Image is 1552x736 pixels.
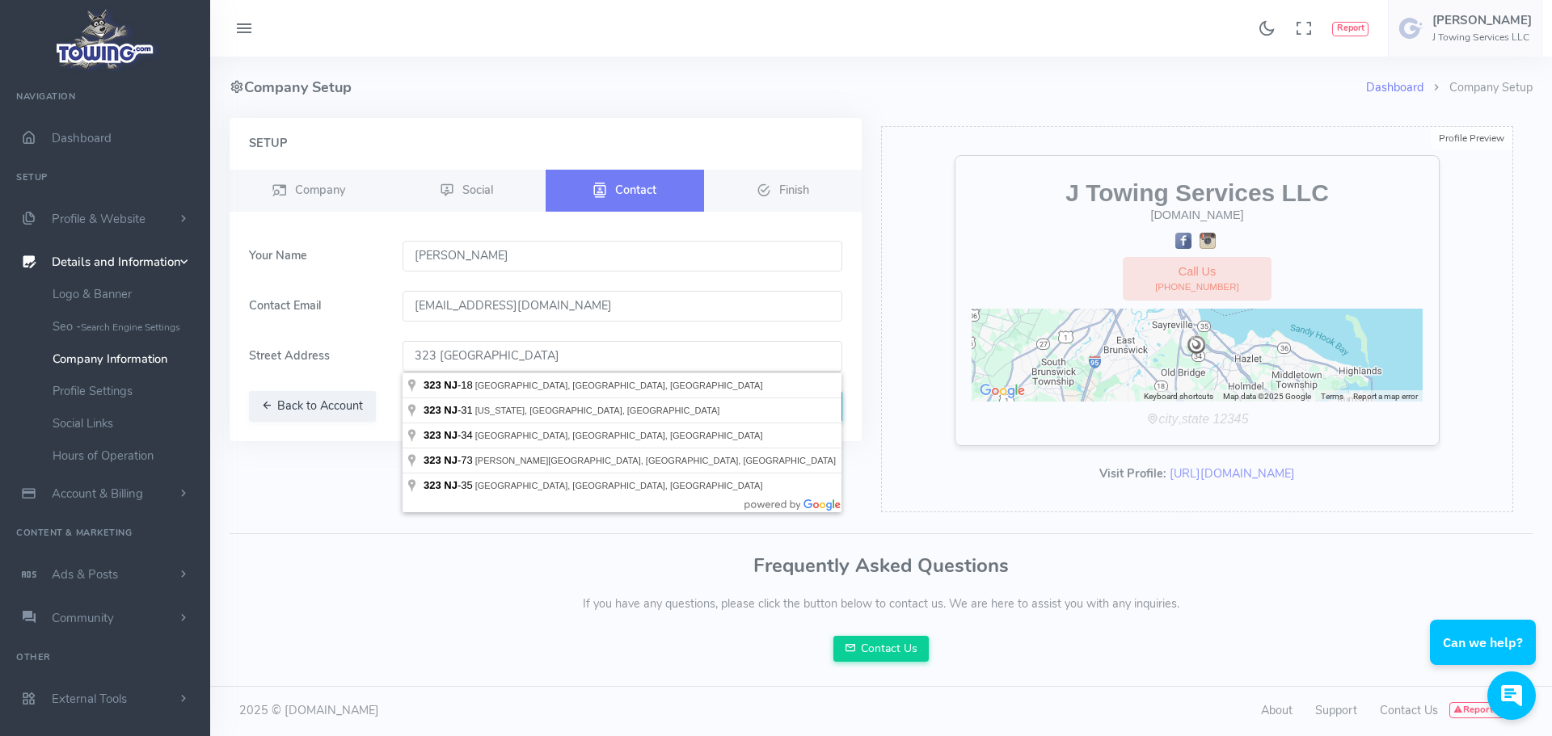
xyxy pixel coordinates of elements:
[424,479,441,491] span: 323
[462,181,493,197] span: Social
[972,410,1423,429] div: ,
[40,278,210,310] a: Logo & Banner
[972,207,1423,225] div: [DOMAIN_NAME]
[403,341,843,372] input: Enter a location
[1432,14,1532,27] h5: [PERSON_NAME]
[1380,702,1438,718] a: Contact Us
[424,454,475,466] span: -73
[40,310,210,343] a: Seo -Search Engine Settings
[239,341,393,372] label: Street Address
[1321,392,1343,401] a: Terms (opens in new tab)
[1182,412,1209,426] i: state
[1223,392,1311,401] span: Map data ©2025 Google
[976,381,1029,402] img: Google
[81,321,180,334] small: Search Engine Settings
[475,481,763,490] span: [GEOGRAPHIC_DATA], [GEOGRAPHIC_DATA], [GEOGRAPHIC_DATA]
[475,381,763,390] span: [GEOGRAPHIC_DATA], [GEOGRAPHIC_DATA], [GEOGRAPHIC_DATA]
[52,566,118,582] span: Ads & Posts
[1366,79,1423,95] a: Dashboard
[52,610,114,626] span: Community
[1123,257,1272,301] a: Call Us[PHONE_NUMBER]
[1261,702,1293,718] a: About
[424,454,441,466] span: 323
[40,439,210,472] a: Hours of Operation
[1423,79,1533,97] li: Company Setup
[1418,575,1552,736] iframe: Conversations
[424,404,475,416] span: -31
[833,636,929,662] a: Contact Us
[1170,465,1295,482] a: [URL][DOMAIN_NAME]
[424,429,475,441] span: -34
[424,429,441,441] span: 323
[1332,22,1369,36] button: Report
[1099,465,1166,482] b: Visit Profile:
[1159,412,1179,426] i: city
[40,343,210,375] a: Company Information
[52,254,181,271] span: Details and Information
[1398,15,1424,41] img: user-image
[1144,391,1213,402] button: Keyboard shortcuts
[475,456,836,465] span: [PERSON_NAME][GEOGRAPHIC_DATA], [GEOGRAPHIC_DATA], [GEOGRAPHIC_DATA]
[976,381,1029,402] a: Open this area in Google Maps (opens a new window)
[779,181,809,197] span: Finish
[1431,127,1512,149] div: Profile Preview
[52,691,127,707] span: External Tools
[1432,32,1532,43] h6: J Towing Services LLC
[1315,702,1357,718] a: Support
[475,406,720,415] span: [US_STATE], [GEOGRAPHIC_DATA], [GEOGRAPHIC_DATA]
[1212,412,1248,426] i: 12345
[424,379,441,391] span: 323
[239,291,393,322] label: Contact Email
[1353,392,1418,401] a: Report a map error
[444,479,458,491] span: NJ
[230,57,1366,118] h4: Company Setup
[249,137,842,150] h4: Setup
[230,555,1533,576] h3: Frequently Asked Questions
[424,479,475,491] span: -35
[52,486,143,502] span: Account & Billing
[444,429,458,441] span: NJ
[52,211,145,227] span: Profile & Website
[230,702,881,720] div: 2025 © [DOMAIN_NAME]
[1155,280,1239,294] span: [PHONE_NUMBER]
[424,404,441,416] span: 323
[615,181,656,197] span: Contact
[230,595,1533,613] p: If you have any questions, please click the button below to contact us. We are here to assist you...
[444,379,458,391] span: NJ
[424,379,475,391] span: -18
[972,180,1423,207] h2: J Towing Services LLC
[239,241,393,271] label: Your Name
[52,130,112,146] span: Dashboard
[249,391,376,422] button: Back to Account
[444,404,458,416] span: NJ
[444,454,458,466] span: NJ
[475,431,763,440] span: [GEOGRAPHIC_DATA], [GEOGRAPHIC_DATA], [GEOGRAPHIC_DATA]
[40,407,210,439] a: Social Links
[295,181,345,197] span: Company
[51,5,160,74] img: logo
[40,375,210,407] a: Profile Settings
